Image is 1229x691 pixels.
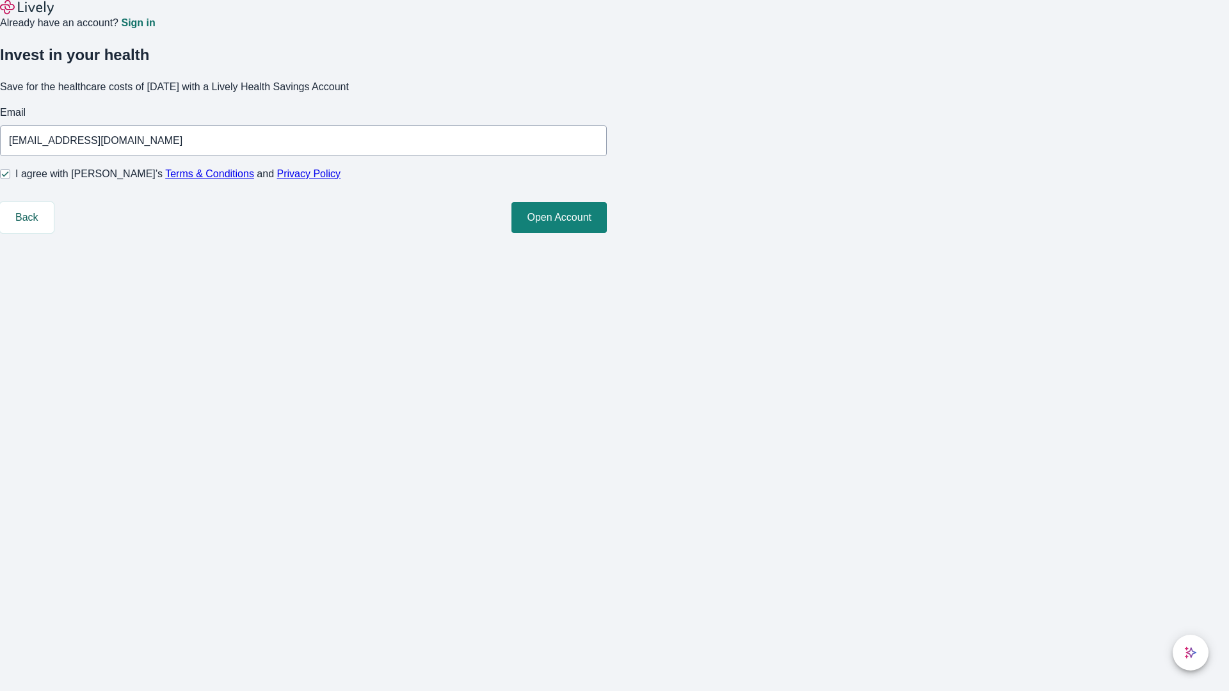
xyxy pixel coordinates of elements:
a: Terms & Conditions [165,168,254,179]
a: Privacy Policy [277,168,341,179]
svg: Lively AI Assistant [1184,646,1197,659]
button: chat [1173,635,1209,671]
span: I agree with [PERSON_NAME]’s and [15,166,341,182]
a: Sign in [121,18,155,28]
button: Open Account [511,202,607,233]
